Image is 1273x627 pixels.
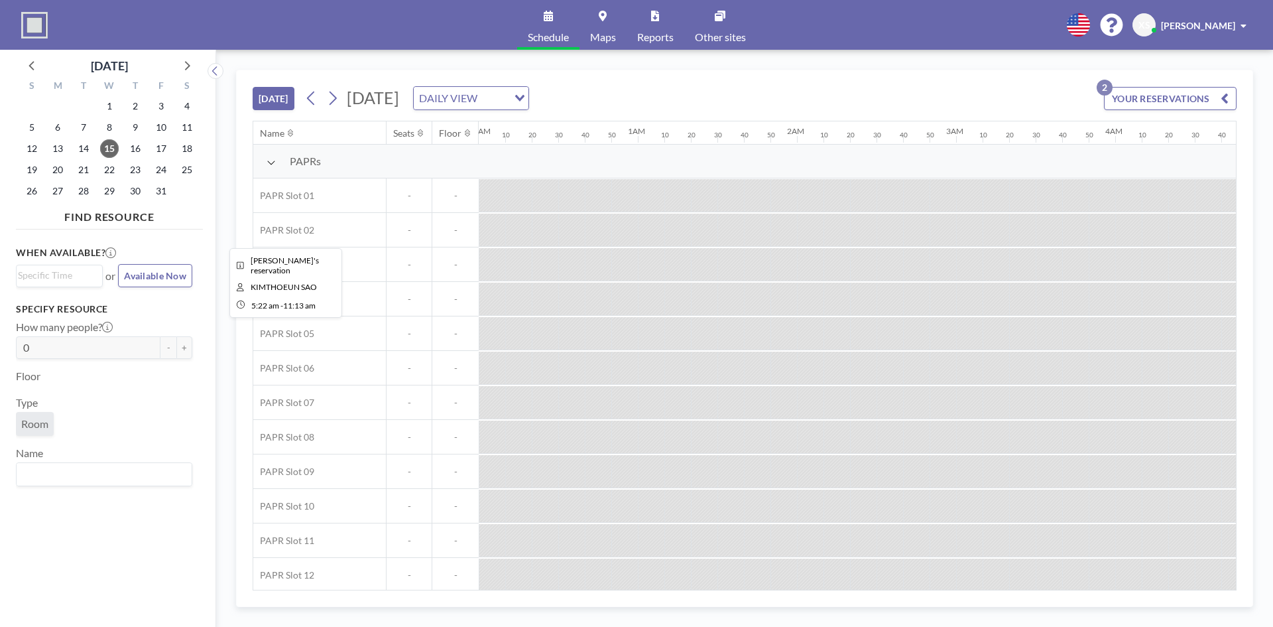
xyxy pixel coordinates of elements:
[432,190,479,202] span: -
[251,282,317,292] span: KIMTHOEUN SAO
[432,259,479,271] span: -
[387,535,432,547] span: -
[126,161,145,179] span: Thursday, October 23, 2025
[174,78,200,96] div: S
[432,362,479,374] span: -
[74,139,93,158] span: Tuesday, October 14, 2025
[1097,80,1113,96] p: 2
[48,161,67,179] span: Monday, October 20, 2025
[253,224,314,236] span: PAPR Slot 02
[253,535,314,547] span: PAPR Slot 11
[608,131,616,139] div: 50
[741,131,749,139] div: 40
[118,264,192,287] button: Available Now
[23,161,41,179] span: Sunday, October 19, 2025
[767,131,775,139] div: 50
[18,466,184,483] input: Search for option
[432,224,479,236] span: -
[45,78,71,96] div: M
[347,88,399,107] span: [DATE]
[91,56,128,75] div: [DATE]
[1218,131,1226,139] div: 40
[847,131,855,139] div: 20
[74,182,93,200] span: Tuesday, October 28, 2025
[590,32,616,42] span: Maps
[1006,131,1014,139] div: 20
[387,328,432,340] span: -
[126,139,145,158] span: Thursday, October 16, 2025
[251,255,319,275] span: KIMTHOEUN's reservation
[714,131,722,139] div: 30
[253,466,314,478] span: PAPR Slot 09
[253,500,314,512] span: PAPR Slot 10
[387,224,432,236] span: -
[251,301,279,311] span: 5:22 AM
[23,118,41,137] span: Sunday, October 5, 2025
[152,161,170,179] span: Friday, October 24, 2025
[253,87,294,110] button: [DATE]
[16,447,43,460] label: Name
[439,127,461,139] div: Floor
[124,270,186,281] span: Available Now
[628,126,645,136] div: 1AM
[416,90,480,107] span: DAILY VIEW
[16,205,203,224] h4: FIND RESOURCE
[387,431,432,443] span: -
[637,32,674,42] span: Reports
[581,131,589,139] div: 40
[152,118,170,137] span: Friday, October 10, 2025
[100,97,119,115] span: Wednesday, October 1, 2025
[1165,131,1173,139] div: 20
[23,182,41,200] span: Sunday, October 26, 2025
[528,131,536,139] div: 20
[105,269,115,283] span: or
[21,12,48,38] img: organization-logo
[100,118,119,137] span: Wednesday, October 8, 2025
[16,320,113,334] label: How many people?
[178,118,196,137] span: Saturday, October 11, 2025
[17,463,192,486] div: Search for option
[432,500,479,512] span: -
[387,190,432,202] span: -
[16,370,40,383] label: Floor
[178,161,196,179] span: Saturday, October 25, 2025
[1105,126,1122,136] div: 4AM
[253,397,314,409] span: PAPR Slot 07
[253,431,314,443] span: PAPR Slot 08
[176,336,192,359] button: +
[253,328,314,340] span: PAPR Slot 05
[695,32,746,42] span: Other sites
[253,362,314,374] span: PAPR Slot 06
[432,466,479,478] span: -
[100,161,119,179] span: Wednesday, October 22, 2025
[126,97,145,115] span: Thursday, October 2, 2025
[926,131,934,139] div: 50
[148,78,174,96] div: F
[661,131,669,139] div: 10
[393,127,414,139] div: Seats
[23,139,41,158] span: Sunday, October 12, 2025
[253,569,314,581] span: PAPR Slot 12
[178,139,196,158] span: Saturday, October 18, 2025
[555,131,563,139] div: 30
[290,155,321,168] span: PAPRs
[16,396,38,409] label: Type
[1161,20,1235,31] span: [PERSON_NAME]
[260,127,284,139] div: Name
[74,161,93,179] span: Tuesday, October 21, 2025
[160,336,176,359] button: -
[71,78,97,96] div: T
[387,259,432,271] span: -
[126,182,145,200] span: Thursday, October 30, 2025
[1059,131,1067,139] div: 40
[946,126,963,136] div: 3AM
[74,118,93,137] span: Tuesday, October 7, 2025
[387,500,432,512] span: -
[100,182,119,200] span: Wednesday, October 29, 2025
[1085,131,1093,139] div: 50
[432,431,479,443] span: -
[253,190,314,202] span: PAPR Slot 01
[502,131,510,139] div: 10
[122,78,148,96] div: T
[387,397,432,409] span: -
